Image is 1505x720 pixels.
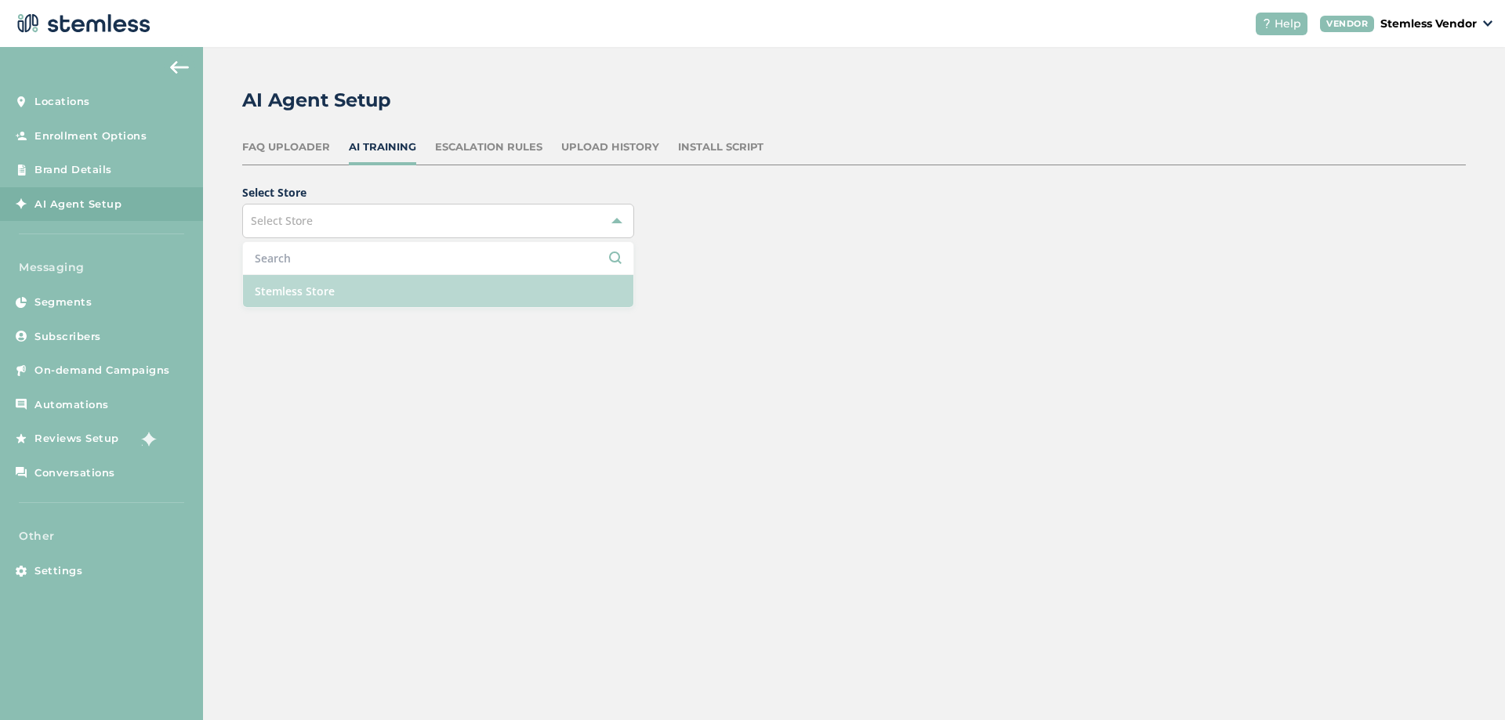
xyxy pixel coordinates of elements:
span: Select Store [251,213,313,228]
div: Escalation Rules [435,139,542,155]
li: Stemless Store [243,275,633,307]
span: Subscribers [34,329,101,345]
img: logo-dark-0685b13c.svg [13,8,150,39]
span: AI Agent Setup [34,197,121,212]
p: Stemless Vendor [1380,16,1477,32]
span: On-demand Campaigns [34,363,170,378]
iframe: Chat Widget [1427,645,1505,720]
span: Conversations [34,465,115,481]
span: Brand Details [34,162,112,178]
div: Install Script [678,139,763,155]
img: icon-arrow-back-accent-c549486e.svg [170,61,189,74]
span: Settings [34,563,82,579]
img: icon-help-white-03924b79.svg [1262,19,1271,28]
div: AI Training [349,139,416,155]
label: Select Store [242,184,650,201]
img: glitter-stars-b7820f95.gif [131,423,162,454]
div: VENDOR [1320,16,1374,32]
span: Enrollment Options [34,128,147,144]
input: Search [255,250,622,266]
h2: AI Agent Setup [242,86,391,114]
span: Locations [34,94,90,110]
span: Automations [34,397,109,413]
img: icon_down-arrow-small-66adaf34.svg [1483,20,1492,27]
span: Help [1275,16,1301,32]
span: Reviews Setup [34,431,119,447]
div: Upload History [561,139,659,155]
span: Segments [34,295,92,310]
div: FAQ Uploader [242,139,330,155]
